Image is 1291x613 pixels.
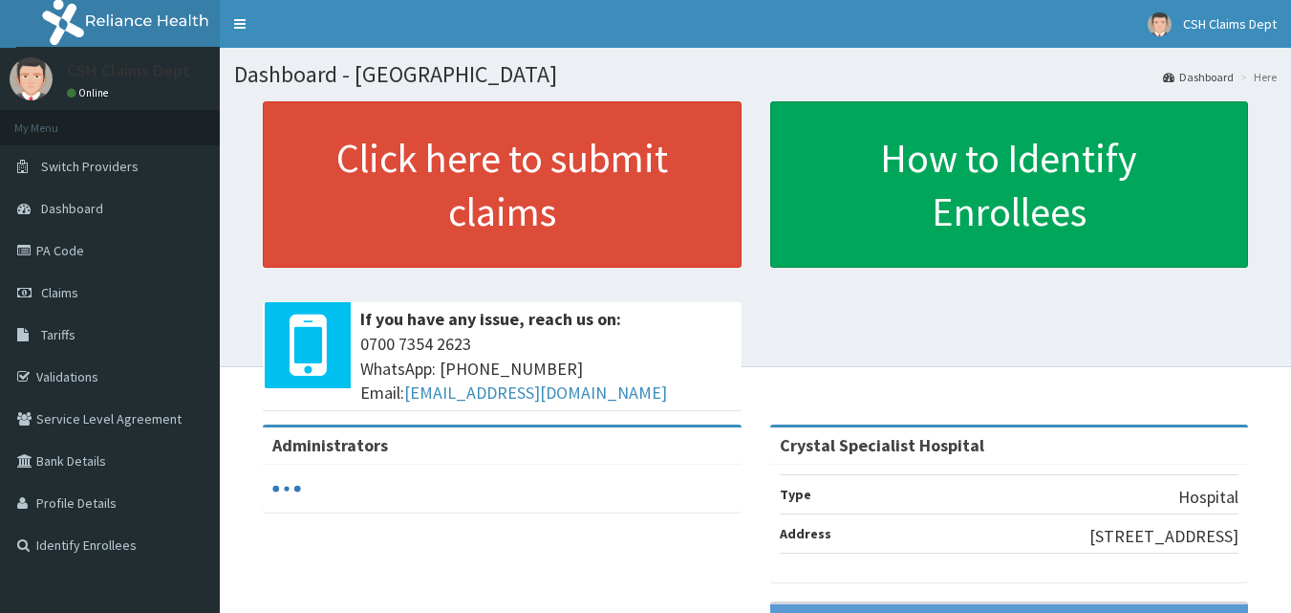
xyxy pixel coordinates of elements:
[360,332,732,405] span: 0700 7354 2623 WhatsApp: [PHONE_NUMBER] Email:
[263,101,742,268] a: Click here to submit claims
[67,62,190,79] p: CSH Claims Dept
[770,101,1249,268] a: How to Identify Enrollees
[1163,69,1234,85] a: Dashboard
[360,308,621,330] b: If you have any issue, reach us on:
[780,486,811,503] b: Type
[41,326,75,343] span: Tariffs
[1148,12,1172,36] img: User Image
[1089,524,1238,549] p: [STREET_ADDRESS]
[10,57,53,100] img: User Image
[780,525,831,542] b: Address
[780,434,984,456] strong: Crystal Specialist Hospital
[1236,69,1277,85] li: Here
[41,284,78,301] span: Claims
[272,474,301,503] svg: audio-loading
[1178,485,1238,510] p: Hospital
[1183,15,1277,33] span: CSH Claims Dept
[41,158,139,175] span: Switch Providers
[67,86,113,99] a: Online
[272,434,388,456] b: Administrators
[234,62,1277,87] h1: Dashboard - [GEOGRAPHIC_DATA]
[404,382,667,404] a: [EMAIL_ADDRESS][DOMAIN_NAME]
[41,200,103,217] span: Dashboard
